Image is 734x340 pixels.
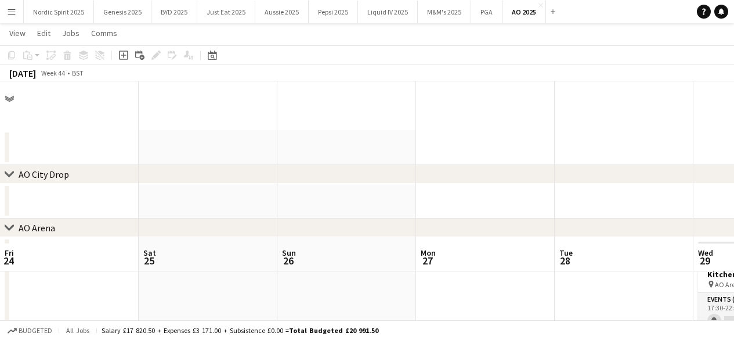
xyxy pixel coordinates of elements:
span: 27 [419,254,436,267]
div: AO City Drop [19,169,69,180]
button: Pepsi 2025 [309,1,358,23]
button: M&M's 2025 [418,1,471,23]
span: Edit [37,28,50,38]
span: All jobs [64,326,92,335]
span: Week 44 [38,69,67,77]
span: 25 [142,254,156,267]
button: Genesis 2025 [94,1,151,23]
button: Just Eat 2025 [197,1,255,23]
span: Jobs [62,28,79,38]
button: Nordic Spirit 2025 [24,1,94,23]
a: Comms [86,26,122,41]
span: Comms [91,28,117,38]
a: Edit [32,26,55,41]
button: AO 2025 [502,1,546,23]
span: Budgeted [19,327,52,335]
span: 24 [3,254,14,267]
span: 29 [696,254,713,267]
span: Tue [559,248,573,258]
span: Wed [698,248,713,258]
button: Aussie 2025 [255,1,309,23]
div: AO Arena [19,222,55,234]
span: 28 [558,254,573,267]
span: Sat [143,248,156,258]
button: Liquid IV 2025 [358,1,418,23]
a: Jobs [57,26,84,41]
span: Total Budgeted £20 991.50 [289,326,378,335]
button: PGA [471,1,502,23]
span: 26 [280,254,296,267]
span: Fri [5,248,14,258]
span: Mon [421,248,436,258]
a: View [5,26,30,41]
button: Budgeted [6,324,54,337]
div: BST [72,69,84,77]
span: Sun [282,248,296,258]
button: BYD 2025 [151,1,197,23]
div: [DATE] [9,67,36,79]
span: View [9,28,26,38]
div: Salary £17 820.50 + Expenses £3 171.00 + Subsistence £0.00 = [102,326,378,335]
